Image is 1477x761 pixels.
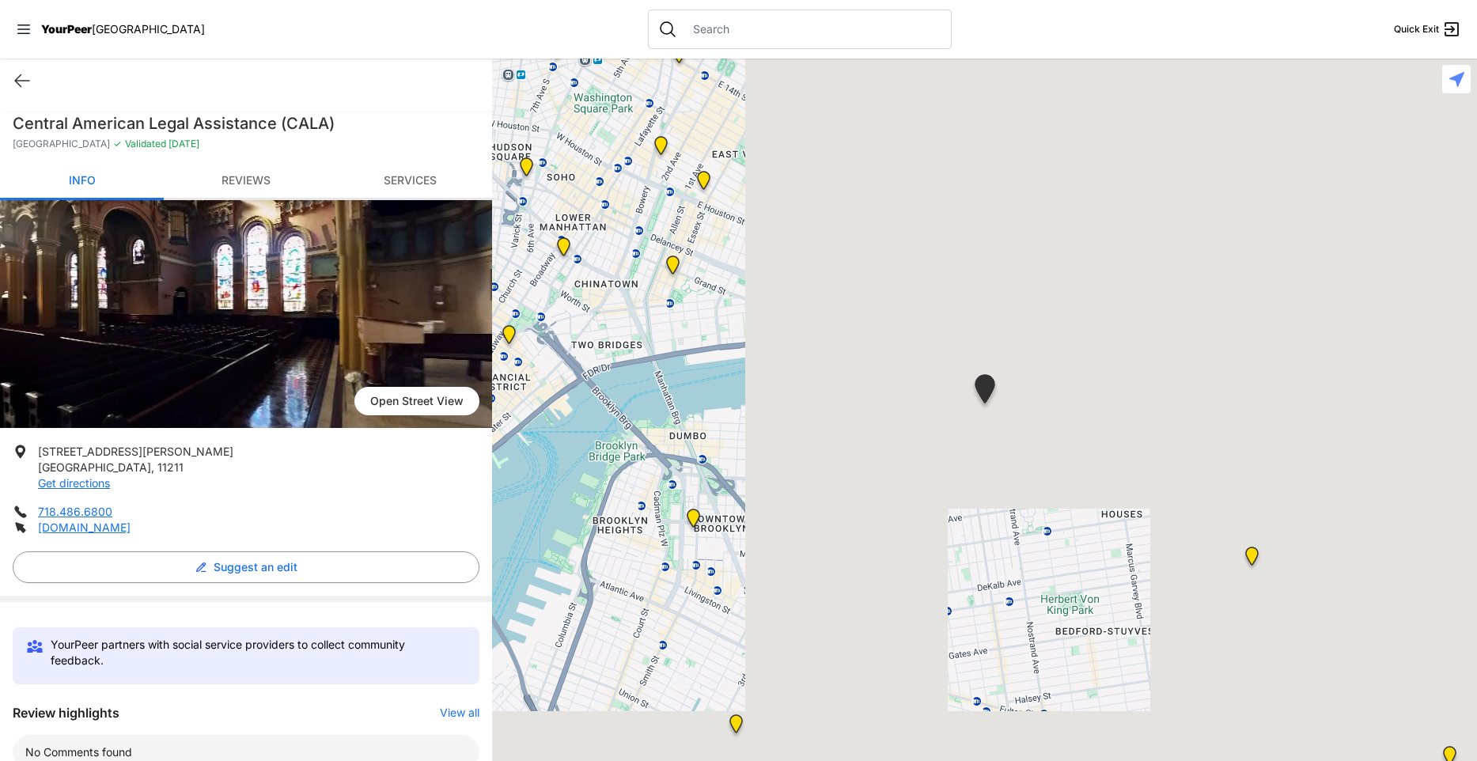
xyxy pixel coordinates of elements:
[13,112,479,134] h1: Central American Legal Assistance (CALA)
[164,163,328,200] a: Reviews
[13,551,479,583] button: Suggest an edit
[651,136,671,161] div: Third Street Men's Shelter and Clinic
[684,21,941,37] input: Search
[51,637,448,668] p: YourPeer partners with social service providers to collect community feedback.
[663,256,683,281] div: Lower East Side Youth Drop-in Center. Yellow doors with grey buzzer on the right
[328,163,492,200] a: Services
[157,460,184,474] span: 11211
[125,138,166,150] span: Validated
[1394,23,1439,36] span: Quick Exit
[694,171,714,196] div: University Community Social Services (UCSS)
[1242,547,1262,572] div: 1204 Broadway
[354,387,479,415] span: Open Street View
[38,460,151,474] span: [GEOGRAPHIC_DATA]
[517,157,536,183] div: Main Location, SoHo, DYCD Youth Drop-in Center
[166,138,199,150] span: [DATE]
[151,460,154,474] span: ,
[684,509,703,534] div: Headquarters
[92,22,205,36] span: [GEOGRAPHIC_DATA]
[499,325,519,350] div: Main Office
[13,703,119,722] h3: Review highlights
[554,237,574,263] div: Tribeca Campus/New York City Rescue Mission
[440,705,479,721] button: View all
[38,505,112,518] a: 718.486.6800
[38,476,110,490] a: Get directions
[38,445,233,458] span: [STREET_ADDRESS][PERSON_NAME]
[113,138,122,150] span: ✓
[13,138,110,150] span: [GEOGRAPHIC_DATA]
[41,25,205,34] a: YourPeer[GEOGRAPHIC_DATA]
[1394,20,1461,39] a: Quick Exit
[214,559,297,575] span: Suggest an edit
[38,521,131,534] a: [DOMAIN_NAME]
[41,22,92,36] span: YourPeer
